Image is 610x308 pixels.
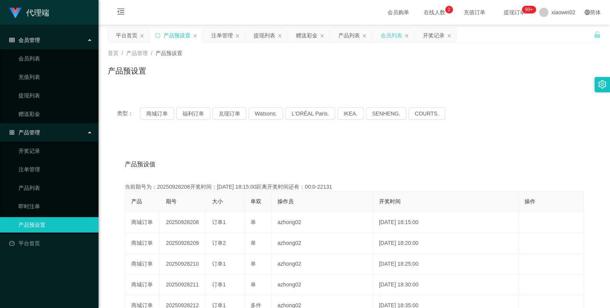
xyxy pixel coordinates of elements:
[373,233,518,254] td: [DATE] 18:20:00
[366,107,406,120] button: SENHENG.
[409,107,445,120] button: COURTS.
[117,107,140,120] span: 类型：
[108,50,119,56] span: 首页
[9,9,49,15] a: 代理端
[122,50,123,56] span: /
[522,6,536,13] sup: 1209
[251,198,261,204] span: 单双
[140,33,144,38] i: 图标: close
[447,33,451,38] i: 图标: close
[18,69,92,85] a: 充值列表
[271,275,373,295] td: azhong02
[125,160,155,169] span: 产品预设值
[140,107,174,120] button: 商城订单
[160,254,206,275] td: 20250928210
[525,198,535,204] span: 操作
[18,88,92,103] a: 提现列表
[9,130,15,135] i: 图标: appstore-o
[155,50,182,56] span: 产品预设置
[9,129,40,136] span: 产品管理
[598,80,607,89] i: 图标: setting
[235,33,240,38] i: 图标: close
[362,33,367,38] i: 图标: close
[373,275,518,295] td: [DATE] 18:30:00
[26,0,49,25] h1: 代理端
[254,28,275,43] div: 提现列表
[338,107,364,120] button: IKEA.
[18,51,92,66] a: 会员列表
[160,233,206,254] td: 20250928209
[155,33,160,38] i: 图标: sync
[373,212,518,233] td: [DATE] 18:15:00
[212,240,226,246] span: 订单2
[445,6,453,13] sup: 2
[151,50,152,56] span: /
[18,106,92,122] a: 赠送彩金
[18,180,92,196] a: 产品列表
[166,198,177,204] span: 期号
[379,198,401,204] span: 开奖时间
[160,275,206,295] td: 20250928211
[18,143,92,159] a: 开奖记录
[108,65,146,77] h1: 产品预设置
[249,107,283,120] button: Watsons.
[176,107,210,120] button: 福利订单
[125,233,160,254] td: 商城订单
[18,199,92,214] a: 即时注单
[320,33,324,38] i: 图标: close
[9,236,92,251] a: 图标: dashboard平台首页
[338,28,360,43] div: 产品列表
[404,33,409,38] i: 图标: close
[277,198,294,204] span: 操作员
[373,254,518,275] td: [DATE] 18:25:00
[277,33,282,38] i: 图标: close
[160,212,206,233] td: 20250928208
[18,217,92,233] a: 产品预设置
[212,198,223,204] span: 大小
[460,10,489,15] span: 充值订单
[108,0,134,25] i: 图标: menu-fold
[212,219,226,225] span: 订单1
[9,37,15,43] i: 图标: table
[125,183,584,191] div: 当前期号为：20250928208开奖时间：[DATE] 18:15:00距离开奖时间还有：00:0-22131
[296,28,318,43] div: 赠送彩金
[286,107,335,120] button: L'ORÉAL Paris.
[423,28,445,43] div: 开奖记录
[131,198,142,204] span: 产品
[251,281,256,288] span: 单
[211,28,233,43] div: 注单管理
[585,10,590,15] i: 图标: global
[251,240,256,246] span: 单
[164,28,191,43] div: 产品预设置
[9,8,22,18] img: logo.9652507e.png
[251,261,256,267] span: 单
[500,10,529,15] span: 提现订单
[126,50,148,56] span: 产品管理
[381,28,402,43] div: 会员列表
[212,281,226,288] span: 订单1
[271,254,373,275] td: azhong02
[125,212,160,233] td: 商城订单
[18,162,92,177] a: 注单管理
[448,6,450,13] p: 2
[251,219,256,225] span: 单
[594,31,601,38] i: 图标: unlock
[125,275,160,295] td: 商城订单
[125,254,160,275] td: 商城订单
[271,212,373,233] td: azhong02
[193,33,197,38] i: 图标: close
[116,28,137,43] div: 平台首页
[212,107,246,120] button: 兑现订单
[212,261,226,267] span: 订单1
[420,10,449,15] span: 在线人数
[9,37,40,43] span: 会员管理
[271,233,373,254] td: azhong02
